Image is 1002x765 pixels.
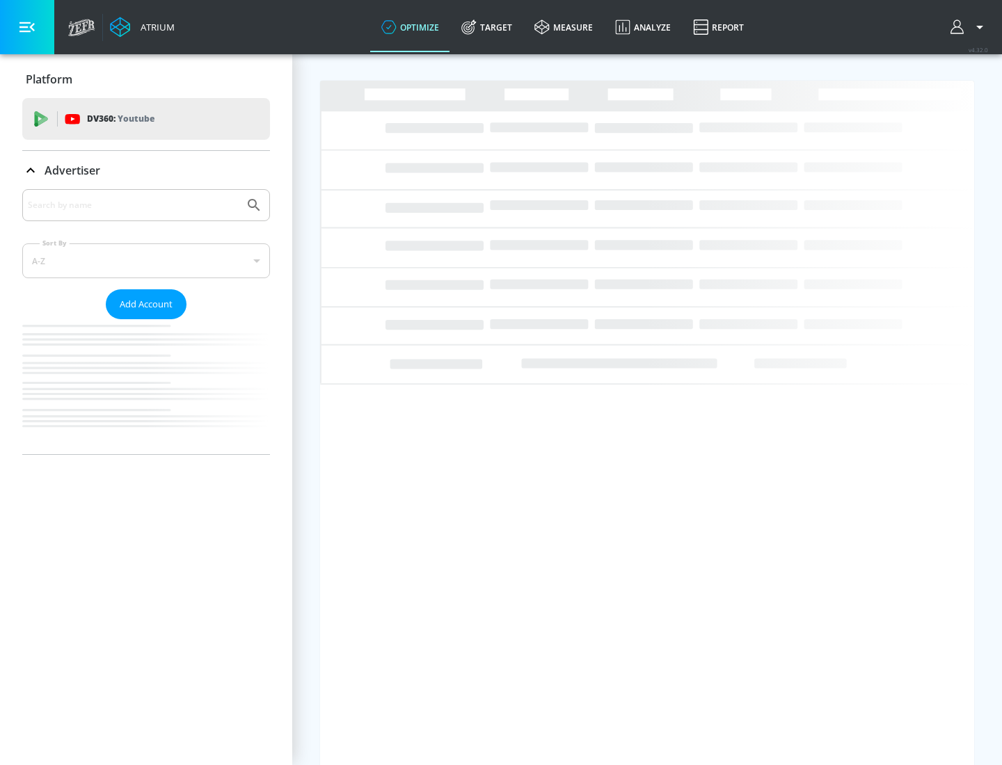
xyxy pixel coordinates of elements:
[118,111,154,126] p: Youtube
[135,21,175,33] div: Atrium
[28,196,239,214] input: Search by name
[22,98,270,140] div: DV360: Youtube
[22,189,270,454] div: Advertiser
[106,289,186,319] button: Add Account
[40,239,70,248] label: Sort By
[22,151,270,190] div: Advertiser
[22,319,270,454] nav: list of Advertiser
[969,46,988,54] span: v 4.32.0
[45,163,100,178] p: Advertiser
[22,60,270,99] div: Platform
[120,296,173,312] span: Add Account
[26,72,72,87] p: Platform
[450,2,523,52] a: Target
[110,17,175,38] a: Atrium
[370,2,450,52] a: optimize
[87,111,154,127] p: DV360:
[523,2,604,52] a: measure
[22,243,270,278] div: A-Z
[604,2,682,52] a: Analyze
[682,2,755,52] a: Report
